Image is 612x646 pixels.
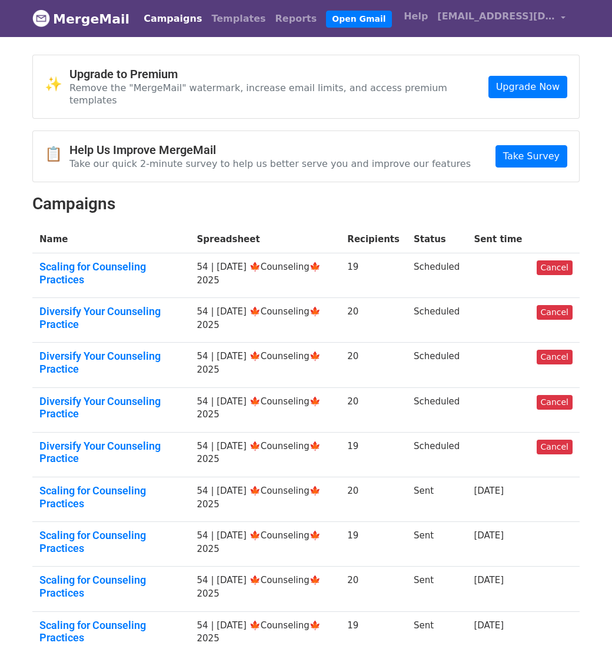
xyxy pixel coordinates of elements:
a: Cancel [537,440,573,454]
td: Scheduled [407,298,467,343]
a: Help [399,5,433,28]
a: Scaling for Counseling Practices [39,529,183,554]
th: Spreadsheet [190,226,341,253]
a: [DATE] [474,620,504,631]
td: 54 | [DATE] 🍁Counseling🍁 2025 [190,522,341,567]
td: Scheduled [407,253,467,298]
a: Scaling for Counseling Practices [39,260,183,286]
a: Take Survey [495,145,567,168]
a: Scaling for Counseling Practices [39,484,183,510]
a: MergeMail [32,6,129,31]
p: Remove the "MergeMail" watermark, increase email limits, and access premium templates [69,82,488,106]
td: 20 [340,387,407,432]
a: Cancel [537,395,573,410]
td: 20 [340,298,407,343]
th: Name [32,226,190,253]
span: [EMAIL_ADDRESS][DOMAIN_NAME] [437,9,555,24]
th: Recipients [340,226,407,253]
td: 54 | [DATE] 🍁Counseling🍁 2025 [190,567,341,611]
td: 54 | [DATE] 🍁Counseling🍁 2025 [190,343,341,387]
a: Upgrade Now [488,76,567,98]
td: 20 [340,477,407,522]
td: 19 [340,253,407,298]
a: Cancel [537,350,573,364]
a: Diversify Your Counseling Practice [39,305,183,330]
a: Diversify Your Counseling Practice [39,350,183,375]
h4: Help Us Improve MergeMail [69,143,471,157]
h4: Upgrade to Premium [69,67,488,81]
a: [DATE] [474,486,504,496]
a: Open Gmail [326,11,391,28]
td: Scheduled [407,343,467,387]
td: Sent [407,477,467,522]
p: Take our quick 2-minute survey to help us better serve you and improve our features [69,158,471,170]
a: Scaling for Counseling Practices [39,619,183,644]
td: 19 [340,522,407,567]
a: Templates [207,7,270,31]
td: 54 | [DATE] 🍁Counseling🍁 2025 [190,298,341,343]
th: Status [407,226,467,253]
a: Reports [271,7,322,31]
a: Diversify Your Counseling Practice [39,440,183,465]
td: 54 | [DATE] 🍁Counseling🍁 2025 [190,387,341,432]
td: 20 [340,567,407,611]
a: Scaling for Counseling Practices [39,574,183,599]
a: Cancel [537,305,573,320]
span: 📋 [45,146,69,163]
td: Scheduled [407,432,467,477]
a: Campaigns [139,7,207,31]
td: Sent [407,567,467,611]
a: [DATE] [474,575,504,585]
td: 54 | [DATE] 🍁Counseling🍁 2025 [190,253,341,298]
a: Diversify Your Counseling Practice [39,395,183,420]
span: ✨ [45,76,69,93]
a: [EMAIL_ADDRESS][DOMAIN_NAME] [433,5,570,32]
a: Cancel [537,260,573,275]
td: Scheduled [407,387,467,432]
td: 54 | [DATE] 🍁Counseling🍁 2025 [190,432,341,477]
h2: Campaigns [32,194,580,214]
img: MergeMail logo [32,9,50,27]
td: Sent [407,522,467,567]
td: 54 | [DATE] 🍁Counseling🍁 2025 [190,477,341,522]
a: [DATE] [474,530,504,541]
td: 20 [340,343,407,387]
td: 19 [340,432,407,477]
th: Sent time [467,226,529,253]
